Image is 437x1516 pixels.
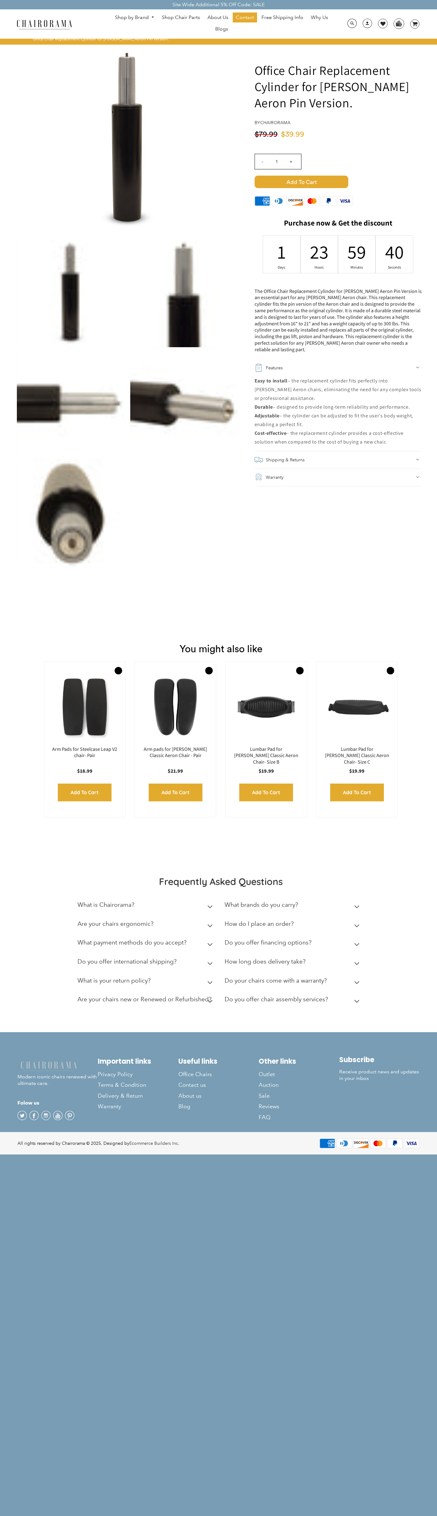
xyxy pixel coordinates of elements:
[212,24,231,34] a: Blogs
[284,154,299,169] input: +
[255,218,422,231] h2: Purchase now & Get the discount
[77,991,215,1010] summary: Are your chairs new or Renewed or Refurbished?
[77,939,186,946] h2: What payment methods do you accept?
[178,1101,259,1112] a: Blog
[102,12,341,36] nav: DesktopNavigation
[178,1081,206,1089] span: Contact us
[162,14,200,21] span: Shop Chair Parts
[77,768,92,774] span: $18.99
[394,19,404,28] img: WhatsApp_Image_2024-07-12_at_16.23.01.webp
[258,12,306,22] a: Free Shipping Info
[232,668,300,746] a: Lumbar Pad for Herman Miller Classic Aeron Chair- Size B - chairorama Lumbar Pad for Herman Mille...
[178,1069,259,1080] a: Office Chairs
[178,1071,212,1078] span: Office Chairs
[207,14,228,21] span: About Us
[77,977,151,984] h2: What is your return policy?
[225,920,294,927] h2: How do I place an order?
[259,1069,339,1080] a: Outlet
[178,1103,190,1110] span: Blog
[311,14,328,21] span: Why Us
[255,62,422,111] h1: Office Chair Replacement Cylinder for [PERSON_NAME] Aeron Pin Version.
[281,131,304,138] span: $39.99
[387,667,394,674] button: Add to Wishlist
[13,19,76,30] img: chairorama
[52,746,117,759] a: Arm Pads for Steelcase Leap V2 chair- Pair
[259,1081,279,1089] span: Auction
[255,176,348,188] span: Add to Cart
[225,958,305,965] h2: How long does delivery take?
[225,901,298,908] h2: What brands do you carry?
[178,1092,201,1100] span: About us
[278,265,286,270] div: Days
[141,668,210,746] img: Arm pads for Herman Miller Classic Aeron Chair - Pair - chairorama
[259,1071,275,1078] span: Outlet
[266,473,284,482] h2: Warranty
[51,668,119,746] img: Arm Pads for Steelcase Leap V2 chair- Pair - chairorama
[115,667,122,674] button: Add to Wishlist
[77,958,176,965] h2: Do you offer international shipping?
[225,991,362,1010] summary: Do you offer chair assembly services?
[77,897,215,916] summary: What is Chairorama?
[168,768,183,774] span: $21.99
[330,784,384,801] input: Add to Cart
[353,265,361,270] div: Minutes
[236,14,254,21] span: Contact
[315,240,323,264] div: 23
[390,240,399,264] div: 40
[77,901,134,908] h2: What is Chairorama?
[259,768,274,774] span: $19.99
[17,1060,98,1087] p: Modern iconic chairs renewed with ultimate care.
[339,1056,420,1064] h2: Subscribe
[178,1080,259,1090] a: Contact us
[98,1081,146,1089] span: Terms & Condition
[255,412,280,419] b: Adjustable
[266,363,283,372] h2: Features
[323,668,391,746] img: Lumbar Pad for Herman Miller Classic Aeron Chair- Size C - chairorama
[255,288,422,353] div: The Office Chair Replacement Cylinder for [PERSON_NAME] Aeron Pin Version is an essential part fo...
[266,455,305,464] h2: Shipping & Returns
[17,1060,80,1071] img: chairorama
[225,939,311,946] h2: Do you offer financing options?
[308,12,331,22] a: Why Us
[259,1092,270,1100] span: Sale
[98,1092,143,1100] span: Delivery & Return
[255,359,422,377] summary: Features
[77,996,211,1003] h2: Are your chairs new or Renewed or Refurbished?
[129,1140,179,1146] a: Ecommerce Builders Inc.
[98,1101,178,1112] a: Warranty
[260,120,291,125] a: chairorama
[17,240,124,347] img: Office Chair Replacement Cylinder for Herman Miller Aeron Pin Version. - chairorama
[144,746,207,759] a: Arm pads for [PERSON_NAME] Classic Aeron Chair - Pair
[130,350,237,457] img: Office Chair Replacement Cylinder for Herman Miller Aeron Pin Version. - chairorama
[225,977,327,984] h2: Do your chairs come with a warranty?
[77,920,153,927] h2: Are your chairs ergonomic?
[225,973,362,992] summary: Do your chairs come with a warranty?
[325,746,389,765] a: Lumbar Pad for [PERSON_NAME] Classic Aeron Chair- Size C
[225,996,328,1003] h2: Do you offer chair assembly services?
[234,746,298,765] a: Lumbar Pad for [PERSON_NAME] Classic Aeron Chair- Size B
[255,469,422,486] summary: Warranty
[204,12,231,22] a: About Us
[130,240,237,347] img: Office Chair Replacement Cylinder for Herman Miller Aeron Pin Version. - chairorama
[255,377,288,384] b: Easy to install
[339,1069,420,1082] p: Receive product news and updates in your inbox
[259,1080,339,1090] a: Auction
[205,667,213,674] button: Add to Wishlist
[255,451,422,469] summary: Shipping & Returns
[233,12,257,22] a: Contact
[149,784,202,801] input: Add to Cart
[17,1140,179,1147] div: All rights reserved by Chairorama © 2025. Designed by
[225,916,362,935] summary: How do I place an order?
[255,176,422,188] button: Add to Cart
[259,1091,339,1101] a: Sale
[255,473,263,481] img: guarantee.png
[259,1101,339,1112] a: Reviews
[98,1103,121,1110] span: Warranty
[225,954,362,973] summary: How long does delivery take?
[255,154,270,169] input: -
[255,120,422,125] h4: by
[98,1069,178,1080] a: Privacy Policy
[77,935,215,954] summary: What payment methods do you accept?
[261,14,303,21] span: Free Shipping Info
[259,1057,339,1066] h2: Other links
